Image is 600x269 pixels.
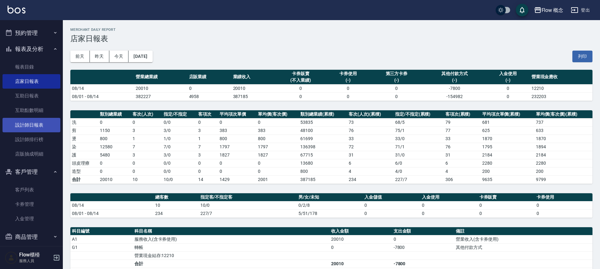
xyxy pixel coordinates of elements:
td: 681 [481,118,535,126]
td: 其他付款方式 [454,243,592,251]
td: 0 [330,243,392,251]
td: 08/01 - 08/14 [70,92,134,101]
img: Person [5,251,18,264]
td: 800 [299,167,347,175]
td: 227/7 [199,209,297,217]
td: 1797 [218,143,256,151]
th: 營業現金應收 [530,70,592,85]
td: 0 [370,92,423,101]
td: 0 [478,209,535,217]
td: 53835 [299,118,347,126]
td: 3 / 0 [162,126,197,134]
td: 382227 [134,92,188,101]
th: 客項次 [197,110,218,118]
td: 轉帳 [133,243,330,251]
th: 平均項次單價(累積) [481,110,535,118]
td: 0 [420,209,478,217]
td: -7800 [392,243,455,251]
td: 800 [256,134,299,143]
th: 客次(人次) [131,110,162,118]
td: 0 [218,118,256,126]
td: 9635 [481,175,535,184]
td: 48100 [299,126,347,134]
th: 單均價(客次價)(累積) [534,110,592,118]
td: 合計 [133,260,330,268]
td: 0/2/8 [297,201,363,209]
td: 3 [197,151,218,159]
div: (-) [372,77,422,84]
td: 234 [154,209,199,217]
td: 3 [197,126,218,134]
button: 今天 [109,51,129,62]
td: 0 [275,92,326,101]
td: 1797 [256,143,299,151]
td: 10 [154,201,199,209]
div: (-) [425,77,484,84]
td: 染 [70,143,98,151]
td: 14 [197,175,218,184]
button: 客戶管理 [3,164,60,180]
td: 0 / 0 [162,118,197,126]
td: 2280 [534,159,592,167]
td: 6 / 0 [394,159,444,167]
td: 387185 [232,92,275,101]
th: 卡券販賣 [478,193,535,201]
td: -7800 [392,260,455,268]
td: 12580 [98,143,131,151]
td: 20010 [232,84,275,92]
td: 72 [347,143,394,151]
td: 08/14 [70,84,134,92]
td: 0 [98,118,131,126]
div: (不入業績) [277,77,325,84]
td: 1870 [534,134,592,143]
button: 登出 [568,4,592,16]
th: 店販業績 [188,70,232,85]
td: 75 / 1 [394,126,444,134]
button: 報表及分析 [3,41,60,57]
th: 男/女/未知 [297,193,363,201]
td: 0 / 0 [162,167,197,175]
th: 類別總業績 [98,110,131,118]
button: 商品管理 [3,229,60,245]
td: 7 / 0 [162,143,197,151]
th: 指定客/不指定客 [199,193,297,201]
td: 3 / 0 [162,151,197,159]
td: 1 [131,134,162,143]
button: 前天 [70,51,90,62]
td: 1894 [534,143,592,151]
td: 31 [444,151,481,159]
th: 入金使用 [420,193,478,201]
a: 客戶列表 [3,183,60,197]
th: 總客數 [154,193,199,201]
td: G1 [70,243,133,251]
td: 0 / 0 [162,159,197,167]
td: 31 [347,151,394,159]
h5: Flow櫃檯 [19,252,51,258]
td: 68 / 5 [394,118,444,126]
td: 0 [98,167,131,175]
td: 20010 [330,260,392,268]
td: 306 [444,175,481,184]
div: (-) [488,77,528,84]
td: 4 / 0 [394,167,444,175]
td: 0 [326,84,370,92]
td: 232203 [530,92,592,101]
td: 0 [420,201,478,209]
th: 客次(人次)(累積) [347,110,394,118]
td: 737 [534,118,592,126]
td: 20010 [134,84,188,92]
td: 造型 [70,167,98,175]
td: 800 [218,134,256,143]
th: 指定/不指定(累積) [394,110,444,118]
table: a dense table [70,110,592,184]
a: 互助日報表 [3,89,60,103]
th: 入金儲值 [363,193,420,201]
td: 頭皮理療 [70,159,98,167]
td: 73 [347,118,394,126]
td: 1429 [218,175,256,184]
td: 0 [197,118,218,126]
td: 633 [534,126,592,134]
td: 67715 [299,151,347,159]
td: 0 [197,159,218,167]
td: 76 [347,126,394,134]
